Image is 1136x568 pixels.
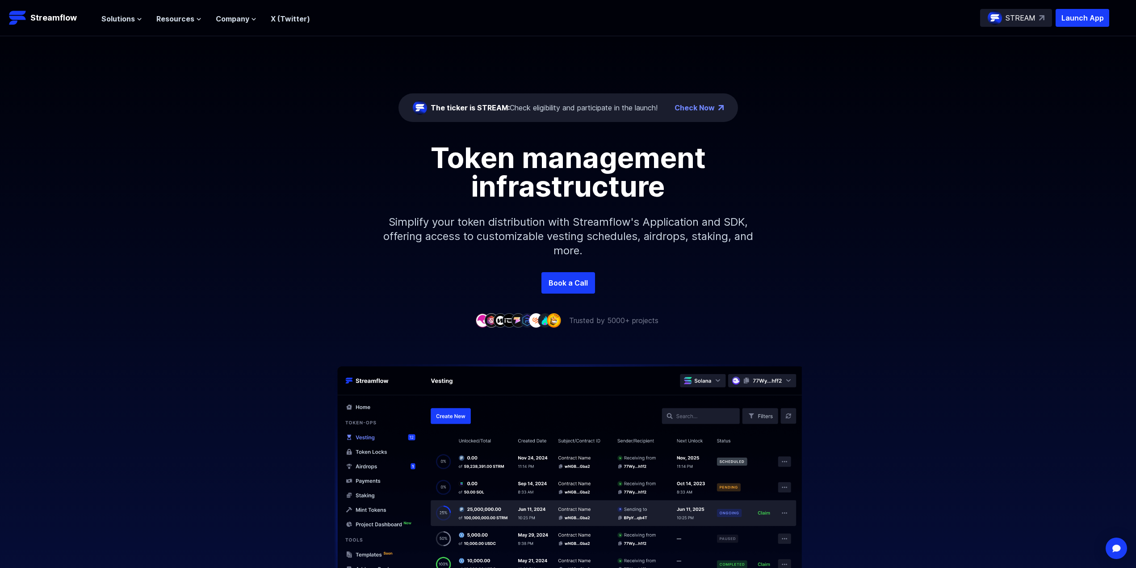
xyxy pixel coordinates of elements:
a: Check Now [675,102,715,113]
p: Streamflow [30,12,77,24]
a: Streamflow [9,9,92,27]
img: top-right-arrow.png [718,105,724,110]
button: Company [216,13,256,24]
img: company-3 [493,313,507,327]
img: company-7 [529,313,543,327]
img: top-right-arrow.svg [1039,15,1044,21]
p: Trusted by 5000+ projects [569,315,658,326]
p: STREAM [1006,13,1035,23]
button: Solutions [101,13,142,24]
img: streamflow-logo-circle.png [413,101,427,115]
span: The ticker is STREAM: [431,103,510,112]
p: Simplify your token distribution with Streamflow's Application and SDK, offering access to custom... [376,201,760,272]
h1: Token management infrastructure [367,143,769,201]
button: Resources [156,13,201,24]
a: Book a Call [541,272,595,294]
img: company-2 [484,313,499,327]
img: company-8 [538,313,552,327]
div: Open Intercom Messenger [1106,538,1127,559]
span: Solutions [101,13,135,24]
img: company-4 [502,313,516,327]
div: Check eligibility and participate in the launch! [431,102,658,113]
img: company-9 [547,313,561,327]
img: company-1 [475,313,490,327]
span: Company [216,13,249,24]
button: Launch App [1056,9,1109,27]
img: Streamflow Logo [9,9,27,27]
span: Resources [156,13,194,24]
a: STREAM [980,9,1052,27]
img: company-5 [511,313,525,327]
a: X (Twitter) [271,14,310,23]
img: streamflow-logo-circle.png [988,11,1002,25]
img: company-6 [520,313,534,327]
